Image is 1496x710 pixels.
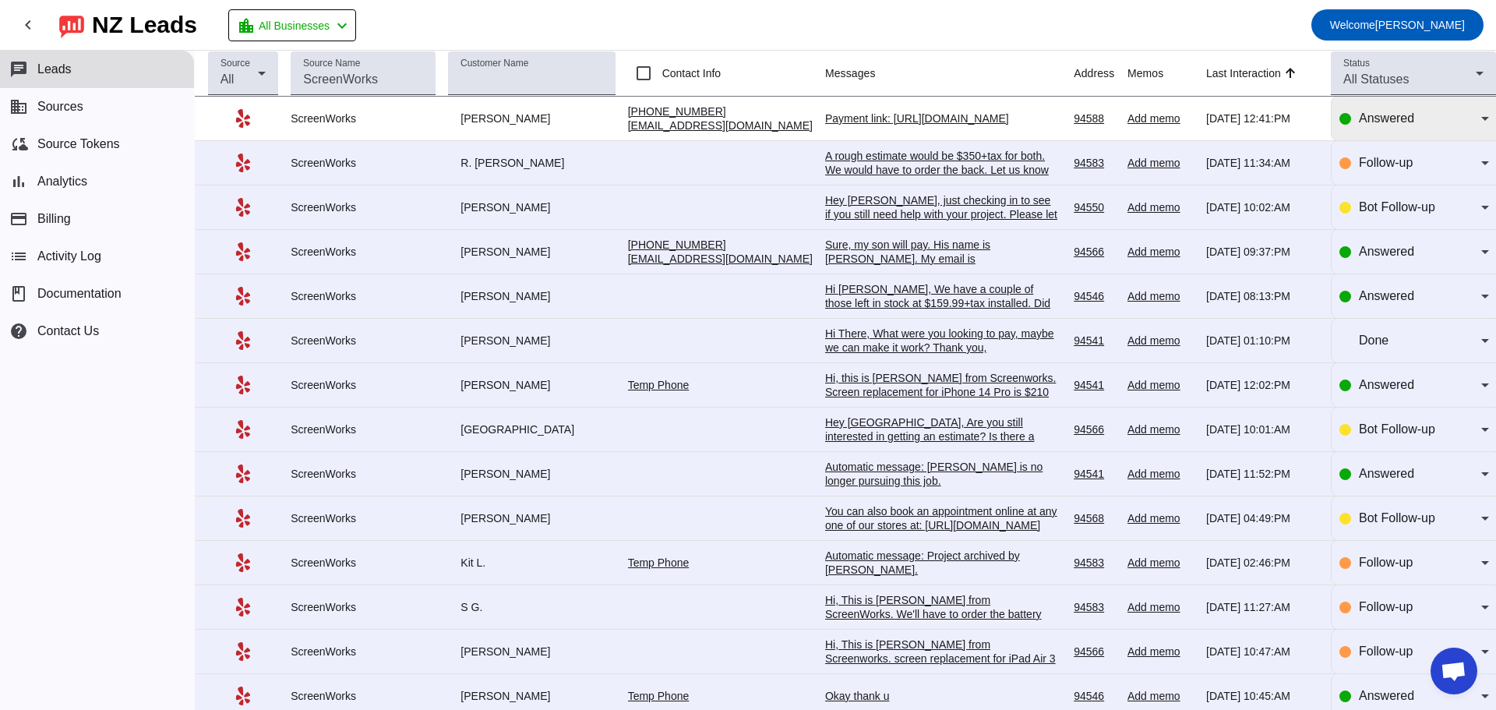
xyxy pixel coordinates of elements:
[1127,111,1194,125] div: Add memo
[1127,378,1194,392] div: Add memo
[1074,467,1115,481] div: 94541
[1431,648,1477,694] a: Open chat
[234,598,252,616] mat-icon: Yelp
[291,245,436,259] div: ScreenWorks
[291,645,436,659] div: ScreenWorks
[825,149,1059,205] div: A rough estimate would be $350+tax for both. We would have to order the back. Let us know and we ...
[234,465,252,483] mat-icon: Yelp
[825,282,1059,338] div: Hi [PERSON_NAME], We have a couple of those left in stock at $159.99+tax installed. Did you want ...
[1206,245,1318,259] div: [DATE] 09:37:PM
[825,593,1059,663] div: Hi, This is [PERSON_NAME] from ScreenWorks. We'll have to order the battery and shipping takes 2-...
[628,253,813,265] a: [EMAIL_ADDRESS][DOMAIN_NAME]
[628,105,726,118] a: [PHONE_NUMBER]
[448,467,615,481] div: [PERSON_NAME]
[1074,111,1115,125] div: 94588
[1206,422,1318,436] div: [DATE] 10:01:AM
[291,200,436,214] div: ScreenWorks
[1074,245,1115,259] div: 94566
[1359,556,1413,569] span: Follow-up
[9,247,28,266] mat-icon: list
[1206,467,1318,481] div: [DATE] 11:52:PM
[37,249,101,263] span: Activity Log
[825,504,1059,532] div: You can also book an appointment online at any one of our stores at: [URL][DOMAIN_NAME]​
[448,645,615,659] div: [PERSON_NAME]
[1074,378,1115,392] div: 94541
[448,378,615,392] div: [PERSON_NAME]
[221,72,235,86] span: All
[1074,156,1115,170] div: 94583
[234,154,252,172] mat-icon: Yelp
[1359,378,1414,391] span: Answered
[1206,111,1318,125] div: [DATE] 12:41:PM
[291,556,436,570] div: ScreenWorks
[1127,422,1194,436] div: Add memo
[9,135,28,154] mat-icon: cloud_sync
[825,549,1059,577] div: Automatic message: Project archived by [PERSON_NAME].
[1359,467,1414,480] span: Answered
[1330,14,1465,36] span: [PERSON_NAME]
[1359,334,1388,347] span: Done
[9,97,28,116] mat-icon: business
[291,689,436,703] div: ScreenWorks
[1127,156,1194,170] div: Add memo
[1127,245,1194,259] div: Add memo
[237,16,256,35] mat-icon: location_city
[1127,200,1194,214] div: Add memo
[1074,689,1115,703] div: 94546
[333,16,351,35] mat-icon: chevron_left
[234,553,252,572] mat-icon: Yelp
[1127,289,1194,303] div: Add memo
[37,62,72,76] span: Leads
[234,376,252,394] mat-icon: Yelp
[1206,334,1318,348] div: [DATE] 01:10:PM
[825,111,1059,125] div: Payment link: [URL][DOMAIN_NAME]
[448,289,615,303] div: [PERSON_NAME]
[1074,289,1115,303] div: 94546
[37,175,87,189] span: Analytics
[460,58,528,69] mat-label: Customer Name
[1206,200,1318,214] div: [DATE] 10:02:AM
[1206,511,1318,525] div: [DATE] 04:49:PM
[9,284,28,303] span: book
[448,511,615,525] div: [PERSON_NAME]
[1330,19,1375,31] span: Welcome
[1074,422,1115,436] div: 94566
[1343,72,1409,86] span: All Statuses
[1206,378,1318,392] div: [DATE] 12:02:PM
[1074,645,1115,659] div: 94566
[1359,245,1414,258] span: Answered
[37,212,71,226] span: Billing
[1359,511,1435,525] span: Bot Follow-up
[9,322,28,341] mat-icon: help
[1359,200,1435,214] span: Bot Follow-up
[659,65,722,81] label: Contact Info
[448,689,615,703] div: [PERSON_NAME]
[234,109,252,128] mat-icon: Yelp
[234,687,252,705] mat-icon: Yelp
[1359,156,1413,169] span: Follow-up
[1127,51,1206,97] th: Memos
[1206,65,1281,81] div: Last Interaction
[628,119,813,132] a: [EMAIL_ADDRESS][DOMAIN_NAME]
[1206,156,1318,170] div: [DATE] 11:34:AM
[234,287,252,306] mat-icon: Yelp
[825,327,1059,369] div: Hi There, What were you looking to pay, maybe we can make it work? Thank you, [PERSON_NAME]
[291,422,436,436] div: ScreenWorks
[1343,58,1370,69] mat-label: Status
[9,172,28,191] mat-icon: bar_chart
[228,9,356,41] button: All Businesses
[1359,645,1413,658] span: Follow-up
[1127,600,1194,614] div: Add memo
[234,509,252,528] mat-icon: Yelp
[1359,111,1414,125] span: Answered
[303,58,360,69] mat-label: Source Name
[9,210,28,228] mat-icon: payment
[291,600,436,614] div: ScreenWorks
[1127,556,1194,570] div: Add memo
[1311,9,1484,41] button: Welcome[PERSON_NAME]
[1359,600,1413,613] span: Follow-up
[1127,334,1194,348] div: Add memo
[1206,645,1318,659] div: [DATE] 10:47:AM
[825,689,1059,703] div: Okay thank u
[448,334,615,348] div: [PERSON_NAME]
